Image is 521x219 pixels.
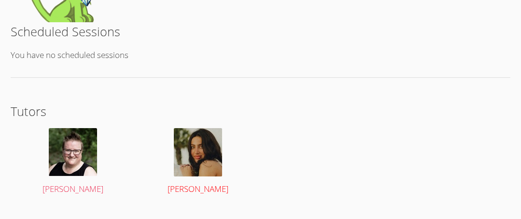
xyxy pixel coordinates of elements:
[42,183,103,194] span: [PERSON_NAME]
[11,48,511,62] p: You have no scheduled sessions
[168,183,228,194] span: [PERSON_NAME]
[145,128,251,196] a: [PERSON_NAME]
[11,22,511,41] h2: Scheduled Sessions
[11,102,511,120] h2: Tutors
[174,128,222,176] img: avatar.png
[49,128,97,176] img: Kris%20headshot%202023-1.jpg
[20,128,126,196] a: [PERSON_NAME]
